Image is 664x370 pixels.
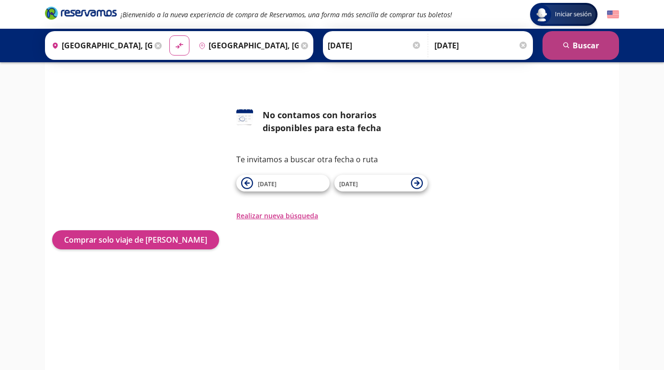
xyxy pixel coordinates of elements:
[263,109,428,135] div: No contamos con horarios disponibles para esta fecha
[121,10,452,19] em: ¡Bienvenido a la nueva experiencia de compra de Reservamos, una forma más sencilla de comprar tus...
[551,10,596,19] span: Iniciar sesión
[236,211,318,221] button: Realizar nueva búsqueda
[607,9,619,21] button: English
[542,31,619,60] button: Buscar
[45,6,117,20] i: Brand Logo
[195,34,299,57] input: Buscar Destino
[258,180,277,188] span: [DATE]
[328,34,421,57] input: Elegir Fecha
[236,154,428,165] p: Te invitamos a buscar otra fecha o ruta
[45,6,117,23] a: Brand Logo
[48,34,152,57] input: Buscar Origen
[339,180,358,188] span: [DATE]
[334,175,428,191] button: [DATE]
[434,34,528,57] input: Opcional
[236,175,330,191] button: [DATE]
[52,230,219,249] button: Comprar solo viaje de [PERSON_NAME]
